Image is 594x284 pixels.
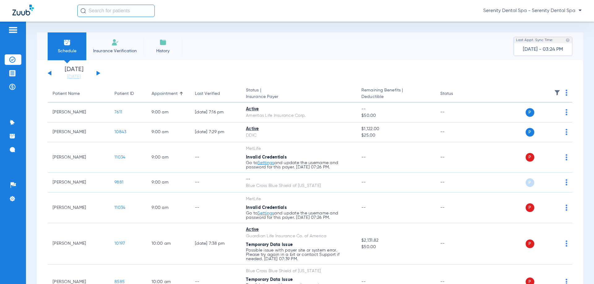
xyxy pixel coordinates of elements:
[523,46,563,53] span: [DATE] - 03:24 PM
[526,108,534,117] span: P
[246,161,351,169] p: Go to and update the username and password for this payer. [DATE] 07:26 PM.
[435,142,477,173] td: --
[152,91,178,97] div: Appointment
[526,128,534,137] span: P
[246,126,351,132] div: Active
[48,142,110,173] td: [PERSON_NAME]
[435,173,477,193] td: --
[246,211,351,220] p: Go to and update the username and password for this payer. [DATE] 07:26 PM.
[114,155,125,159] span: 11034
[361,155,366,159] span: --
[114,130,126,134] span: 10843
[241,85,356,103] th: Status |
[246,227,351,233] div: Active
[554,90,560,96] img: filter.svg
[563,254,594,284] iframe: Chat Widget
[80,8,86,14] img: Search Icon
[526,153,534,162] span: P
[526,178,534,187] span: P
[246,248,351,261] p: Possible issue with payer site or system error. Please try again in a bit or contact Support if n...
[526,203,534,212] span: P
[190,103,241,122] td: [DATE] 7:16 PM
[435,85,477,103] th: Status
[195,91,220,97] div: Last Verified
[114,91,134,97] div: Patient ID
[147,223,190,265] td: 10:00 AM
[246,106,351,112] div: Active
[361,126,430,132] span: $1,122.00
[526,239,534,248] span: P
[114,241,125,246] span: 10197
[159,39,167,46] img: History
[246,183,351,189] div: Blue Cross Blue Shield of [US_STATE]
[361,244,430,250] span: $50.00
[48,122,110,142] td: [PERSON_NAME]
[516,37,553,43] span: Last Appt. Sync Time:
[257,161,274,165] a: Settings
[566,240,567,247] img: group-dot-blue.svg
[190,173,241,193] td: --
[246,132,351,139] div: DDIC
[147,122,190,142] td: 9:00 AM
[361,206,366,210] span: --
[148,48,178,54] span: History
[114,206,125,210] span: 11034
[246,196,351,202] div: MetLife
[566,154,567,160] img: group-dot-blue.svg
[48,103,110,122] td: [PERSON_NAME]
[246,268,351,274] div: Blue Cross Blue Shield of [US_STATE]
[361,94,430,100] span: Deductible
[114,280,125,284] span: 8585
[483,8,582,14] span: Serenity Dental Spa - Serenity Dental Spa
[48,173,110,193] td: [PERSON_NAME]
[435,223,477,265] td: --
[435,103,477,122] td: --
[147,142,190,173] td: 9:00 AM
[246,176,351,183] div: --
[53,91,105,97] div: Patient Name
[147,173,190,193] td: 9:00 AM
[53,91,80,97] div: Patient Name
[52,48,82,54] span: Schedule
[361,106,430,112] span: --
[147,103,190,122] td: 9:00 AM
[190,122,241,142] td: [DATE] 7:29 PM
[195,91,236,97] div: Last Verified
[190,223,241,265] td: [DATE] 7:38 PM
[361,112,430,119] span: $50.00
[111,39,119,46] img: Manual Insurance Verification
[435,193,477,223] td: --
[246,112,351,119] div: Ameritas Life Insurance Corp.
[361,180,366,184] span: --
[566,90,567,96] img: group-dot-blue.svg
[55,74,93,80] a: [DATE]
[435,122,477,142] td: --
[12,5,34,15] img: Zuub Logo
[566,205,567,211] img: group-dot-blue.svg
[246,94,351,100] span: Insurance Payer
[361,280,366,284] span: --
[361,132,430,139] span: $25.00
[246,233,351,239] div: Guardian Life Insurance Co. of America
[114,180,123,184] span: 9881
[55,66,93,80] li: [DATE]
[566,109,567,115] img: group-dot-blue.svg
[566,179,567,185] img: group-dot-blue.svg
[246,146,351,152] div: MetLife
[566,38,570,42] img: last sync help info
[356,85,435,103] th: Remaining Benefits |
[246,206,287,210] span: Invalid Credentials
[361,237,430,244] span: $2,131.82
[566,129,567,135] img: group-dot-blue.svg
[77,5,155,17] input: Search for patients
[63,39,71,46] img: Schedule
[48,223,110,265] td: [PERSON_NAME]
[8,26,18,34] img: hamburger-icon
[114,91,142,97] div: Patient ID
[190,142,241,173] td: --
[190,193,241,223] td: --
[48,193,110,223] td: [PERSON_NAME]
[91,48,139,54] span: Insurance Verification
[246,278,293,282] span: Temporary Data Issue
